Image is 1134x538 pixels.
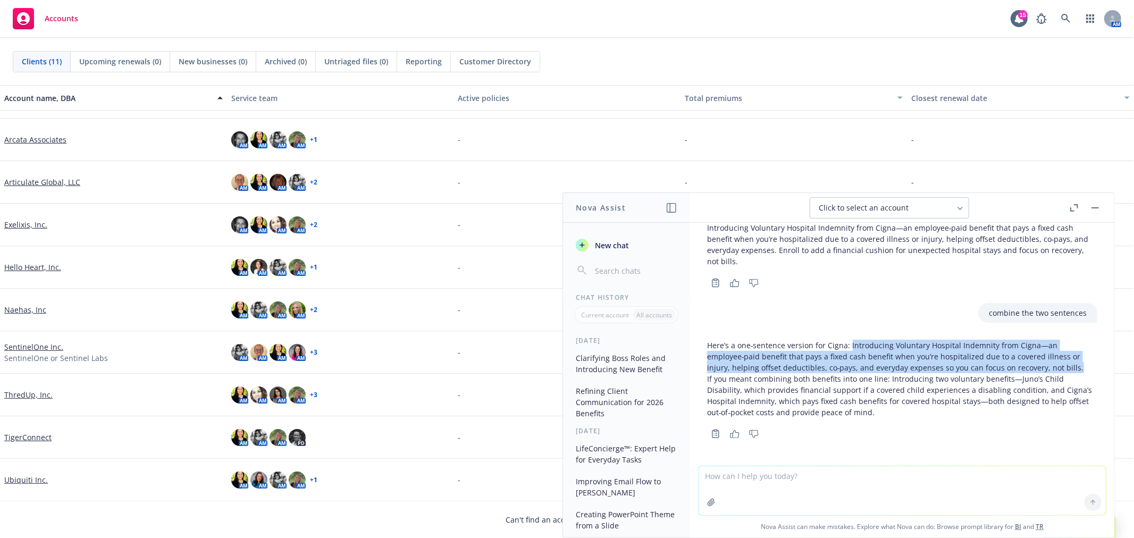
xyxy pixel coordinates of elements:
[581,310,629,320] p: Current account
[310,477,317,483] a: + 1
[576,202,626,213] h1: Nova Assist
[231,131,248,148] img: photo
[458,134,460,145] span: -
[310,222,317,228] a: + 2
[289,344,306,361] img: photo
[270,259,287,276] img: photo
[289,259,306,276] img: photo
[22,56,62,67] span: Clients (11)
[1055,8,1077,29] a: Search
[45,14,78,23] span: Accounts
[694,516,1110,537] span: Nova Assist can make mistakes. Explore what Nova can do: Browse prompt library for and
[989,307,1087,318] p: combine the two sentences
[745,275,762,290] button: Thumbs down
[707,373,1097,418] p: If you meant combining both benefits into one line: Introducing two voluntary benefits—Juno’s Chi...
[4,352,108,364] span: SentinelOne or Sentinel Labs
[572,349,682,378] button: Clarifying Boss Roles and Introducing New Benefit
[79,56,161,67] span: Upcoming renewals (0)
[289,216,306,233] img: photo
[907,85,1134,111] button: Closest renewal date
[711,278,720,288] svg: Copy to clipboard
[745,426,762,441] button: Thumbs down
[270,386,287,404] img: photo
[911,134,914,145] span: -
[9,4,82,33] a: Accounts
[911,93,1118,104] div: Closest renewal date
[231,386,248,404] img: photo
[458,176,460,188] span: -
[250,344,267,361] img: photo
[506,514,628,525] span: Can't find an account?
[4,432,52,443] a: TigerConnect
[636,310,672,320] p: All accounts
[707,340,1097,373] p: Here’s a one‑sentence version for Cigna: Introducing Voluntary Hospital Indemnity from Cigna—an e...
[231,259,248,276] img: photo
[1015,522,1021,531] a: BI
[819,203,909,213] span: Click to select an account
[231,301,248,318] img: photo
[231,344,248,361] img: photo
[324,56,388,67] span: Untriaged files (0)
[270,344,287,361] img: photo
[250,429,267,446] img: photo
[270,429,287,446] img: photo
[179,56,247,67] span: New businesses (0)
[4,176,80,188] a: Articulate Global, LLC
[250,174,267,191] img: photo
[270,301,287,318] img: photo
[563,293,690,302] div: Chat History
[458,219,460,230] span: -
[289,386,306,404] img: photo
[4,262,61,273] a: Hello Heart, Inc.
[458,432,460,443] span: -
[572,506,682,534] button: Creating PowerPoint Theme from a Slide
[231,93,450,104] div: Service team
[453,85,681,111] button: Active policies
[4,219,47,230] a: Exelixis, Inc.
[1080,8,1101,29] a: Switch app
[406,56,442,67] span: Reporting
[289,301,306,318] img: photo
[270,174,287,191] img: photo
[572,473,682,501] button: Improving Email Flow to [PERSON_NAME]
[310,307,317,313] a: + 2
[593,263,677,278] input: Search chats
[1018,10,1028,20] div: 15
[289,131,306,148] img: photo
[250,472,267,489] img: photo
[458,93,676,104] div: Active policies
[265,56,307,67] span: Archived (0)
[310,392,317,398] a: + 3
[270,472,287,489] img: photo
[289,472,306,489] img: photo
[685,134,687,145] span: -
[310,349,317,356] a: + 3
[250,131,267,148] img: photo
[911,176,914,188] span: -
[4,389,53,400] a: ThredUp, Inc.
[711,429,720,439] svg: Copy to clipboard
[4,474,48,485] a: Ubiquiti Inc.
[250,301,267,318] img: photo
[458,304,460,315] span: -
[685,176,687,188] span: -
[289,174,306,191] img: photo
[4,134,66,145] a: Arcata Associates
[4,304,46,315] a: Naehas, Inc
[289,429,306,446] img: photo
[270,216,287,233] img: photo
[250,216,267,233] img: photo
[1031,8,1052,29] a: Report a Bug
[1036,522,1044,531] a: TR
[572,382,682,422] button: Refining Client Communication for 2026 Benefits
[231,174,248,191] img: photo
[310,137,317,143] a: + 1
[563,336,690,345] div: [DATE]
[572,236,682,255] button: New chat
[458,389,460,400] span: -
[458,262,460,273] span: -
[685,93,892,104] div: Total premiums
[707,222,1097,267] p: Introducing Voluntary Hospital Indemnity from Cigna—an employee‑paid benefit that pays a fixed ca...
[231,472,248,489] img: photo
[310,179,317,186] a: + 2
